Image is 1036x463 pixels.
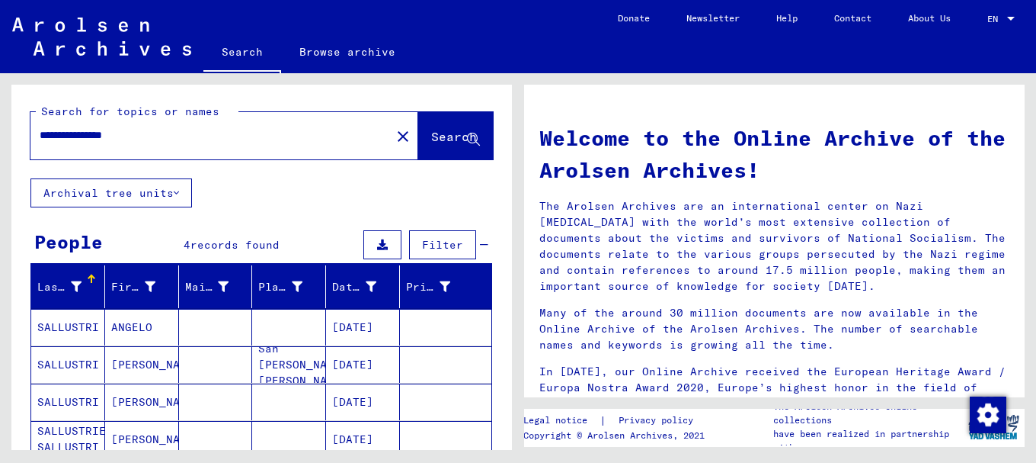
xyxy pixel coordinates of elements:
[539,198,1009,294] p: The Arolsen Archives are an international center on Nazi [MEDICAL_DATA] with the world’s most ext...
[773,400,962,427] p: The Arolsen Archives online collections
[190,238,280,252] span: records found
[523,429,711,442] p: Copyright © Arolsen Archives, 2021
[431,129,477,144] span: Search
[179,265,253,308] mat-header-cell: Maiden Name
[394,127,412,146] mat-icon: close
[539,364,1009,412] p: In [DATE], our Online Archive received the European Heritage Award / Europa Nostra Award 2020, Eu...
[30,178,192,207] button: Archival tree units
[105,265,179,308] mat-header-cell: First Name
[422,238,463,252] span: Filter
[418,112,493,159] button: Search
[332,275,399,299] div: Date of Birth
[332,279,376,295] div: Date of Birth
[111,279,155,295] div: First Name
[258,275,325,299] div: Place of Birth
[31,265,105,308] mat-header-cell: Last Name
[523,413,711,429] div: |
[12,18,191,56] img: Arolsen_neg.svg
[773,427,962,455] p: have been realized in partnership with
[31,346,105,383] mat-cell: SALLUSTRI
[326,309,400,346] mat-cell: [DATE]
[409,230,476,259] button: Filter
[970,397,1006,433] img: Change consent
[388,121,418,151] button: Clear
[406,279,450,295] div: Prisoner #
[965,408,1022,446] img: yv_logo.png
[37,279,82,295] div: Last Name
[523,413,600,429] a: Legal notice
[252,346,326,383] mat-cell: San [PERSON_NAME] [PERSON_NAME]
[185,279,229,295] div: Maiden Name
[105,309,179,346] mat-cell: ANGELO
[111,275,178,299] div: First Name
[326,384,400,420] mat-cell: [DATE]
[539,122,1009,186] h1: Welcome to the Online Archive of the Arolsen Archives!
[258,279,302,295] div: Place of Birth
[969,396,1006,432] div: Change consent
[987,14,1004,24] span: EN
[105,421,179,458] mat-cell: [PERSON_NAME]
[281,34,414,70] a: Browse archive
[34,228,103,256] div: People
[31,384,105,420] mat-cell: SALLUSTRI
[406,275,473,299] div: Prisoner #
[400,265,491,308] mat-header-cell: Prisoner #
[41,104,219,118] mat-label: Search for topics or names
[606,413,711,429] a: Privacy policy
[105,346,179,383] mat-cell: [PERSON_NAME]
[31,309,105,346] mat-cell: SALLUSTRI
[326,346,400,383] mat-cell: [DATE]
[203,34,281,73] a: Search
[185,275,252,299] div: Maiden Name
[326,265,400,308] mat-header-cell: Date of Birth
[105,384,179,420] mat-cell: [PERSON_NAME]
[31,421,105,458] mat-cell: SALLUSTRIE SALLUSTRI
[37,275,104,299] div: Last Name
[326,421,400,458] mat-cell: [DATE]
[252,265,326,308] mat-header-cell: Place of Birth
[539,305,1009,353] p: Many of the around 30 million documents are now available in the Online Archive of the Arolsen Ar...
[184,238,190,252] span: 4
